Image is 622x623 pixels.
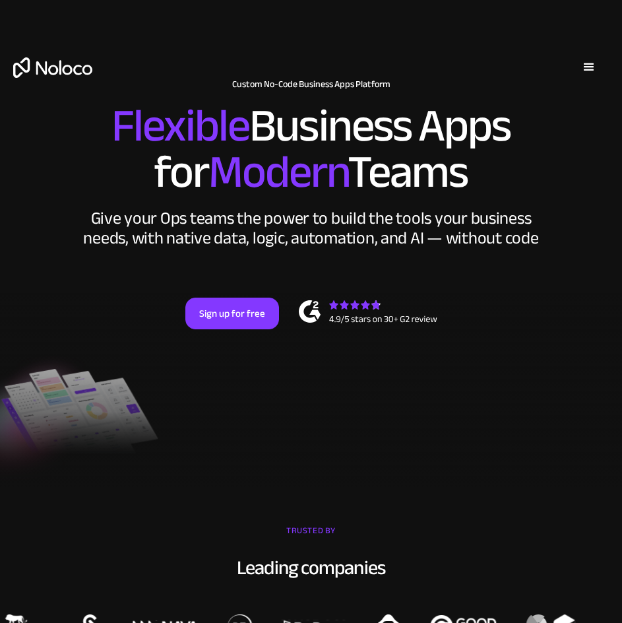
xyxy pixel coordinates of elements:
div: menu [569,48,609,87]
span: Modern [208,129,348,215]
a: Sign up for free [185,298,279,329]
h2: Business Apps for Teams [13,103,609,195]
div: Give your Ops teams the power to build the tools your business needs, with native data, logic, au... [80,209,542,248]
a: home [13,57,92,78]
